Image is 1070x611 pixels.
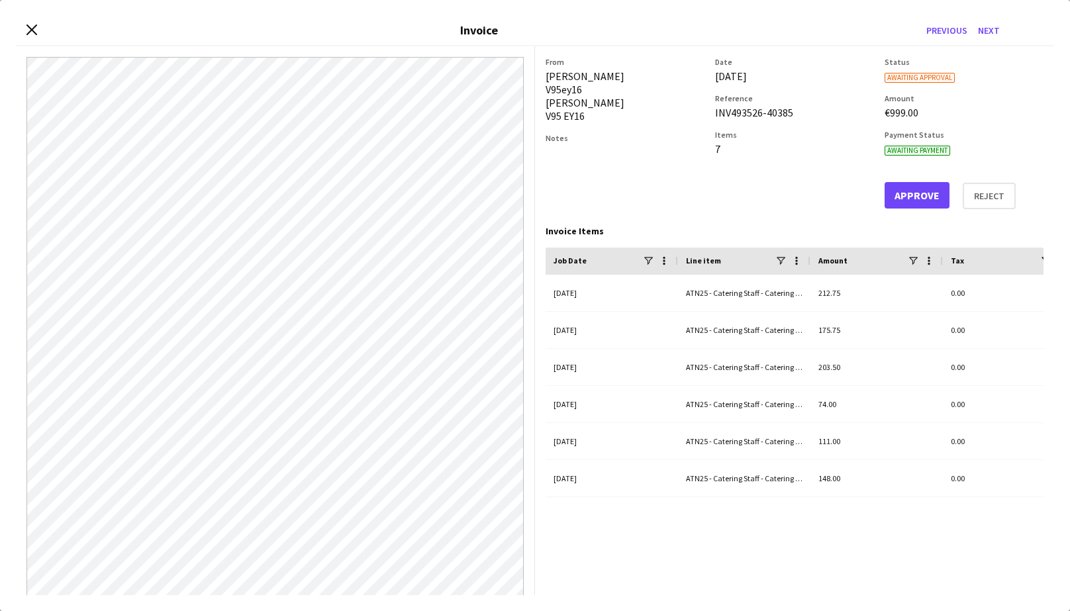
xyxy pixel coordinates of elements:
[810,349,943,385] div: 203.50
[546,275,678,311] div: [DATE]
[715,57,874,67] h3: Date
[810,275,943,311] div: 212.75
[963,183,1016,209] button: Reject
[546,225,1044,237] div: Invoice Items
[885,57,1044,67] h3: Status
[678,275,810,311] div: ATN25 - Catering Staff - Catering Staff (salary)
[686,256,721,265] span: Line item
[715,142,874,156] div: 7
[810,497,943,534] div: 74.00
[885,146,950,156] span: Awaiting payment
[460,23,498,38] h3: Invoice
[885,93,1044,103] h3: Amount
[546,57,705,67] h3: From
[678,386,810,422] div: ATN25 - Catering Staff - Catering Staff (salary)
[546,70,705,122] div: [PERSON_NAME] V95ey16 [PERSON_NAME] V95 EY16
[973,20,1005,41] button: Next
[885,182,949,209] button: Approve
[678,497,810,534] div: ATN25 - Catering Staff - Catering Staff (salary)
[554,256,587,265] span: Job Date
[546,349,678,385] div: [DATE]
[546,497,678,534] div: [DATE]
[546,386,678,422] div: [DATE]
[810,386,943,422] div: 74.00
[810,460,943,496] div: 148.00
[678,312,810,348] div: ATN25 - Catering Staff - Catering Staff (salary)
[546,133,705,143] h3: Notes
[885,106,1044,119] div: €999.00
[951,256,964,265] span: Tax
[715,70,874,83] div: [DATE]
[921,20,973,41] button: Previous
[818,256,848,265] span: Amount
[546,423,678,459] div: [DATE]
[885,73,955,83] span: Awaiting approval
[810,312,943,348] div: 175.75
[546,460,678,496] div: [DATE]
[885,130,1044,140] h3: Payment Status
[678,460,810,496] div: ATN25 - Catering Staff - Catering Staff (salary)
[546,312,678,348] div: [DATE]
[678,349,810,385] div: ATN25 - Catering Staff - Catering Staff (salary)
[678,423,810,459] div: ATN25 - Catering Staff - Catering Staff (salary)
[715,130,874,140] h3: Items
[810,423,943,459] div: 111.00
[715,106,874,119] div: INV493526-40385
[715,93,874,103] h3: Reference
